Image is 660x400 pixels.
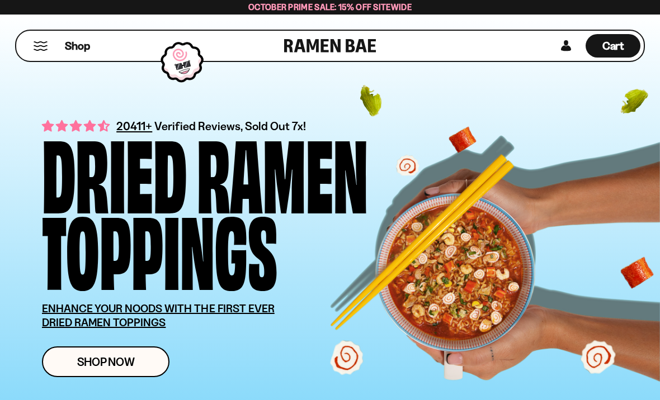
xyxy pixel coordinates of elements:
span: Cart [602,39,624,53]
a: Shop Now [42,346,169,377]
div: Cart [586,31,640,61]
div: Ramen [197,132,368,208]
u: ENHANCE YOUR NOODS WITH THE FIRST EVER DRIED RAMEN TOPPINGS [42,302,275,329]
div: Toppings [42,208,277,285]
a: Shop [65,34,90,58]
span: October Prime Sale: 15% off Sitewide [248,2,412,12]
span: Shop [65,39,90,54]
button: Mobile Menu Trigger [33,41,48,51]
span: Shop Now [77,356,135,368]
div: Dried [42,132,187,208]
